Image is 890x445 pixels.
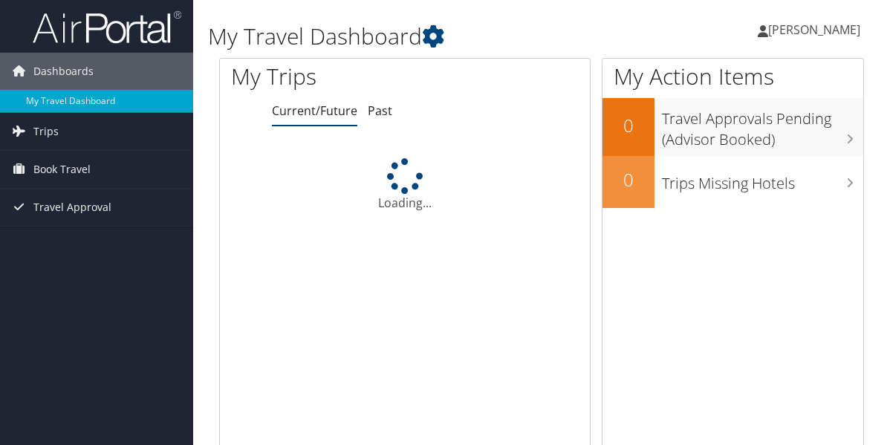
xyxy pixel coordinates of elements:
h1: My Trips [231,61,425,92]
span: Travel Approval [33,189,111,226]
a: Past [368,103,392,119]
a: 0Trips Missing Hotels [602,156,863,208]
span: [PERSON_NAME] [768,22,860,38]
span: Dashboards [33,53,94,90]
a: [PERSON_NAME] [758,7,875,52]
img: airportal-logo.png [33,10,181,45]
a: Current/Future [272,103,357,119]
h3: Trips Missing Hotels [662,166,863,194]
span: Trips [33,113,59,150]
h2: 0 [602,167,654,192]
h2: 0 [602,113,654,138]
div: Loading... [220,158,590,212]
h1: My Travel Dashboard [208,21,653,52]
a: 0Travel Approvals Pending (Advisor Booked) [602,98,863,155]
h1: My Action Items [602,61,863,92]
span: Book Travel [33,151,91,188]
h3: Travel Approvals Pending (Advisor Booked) [662,101,863,150]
